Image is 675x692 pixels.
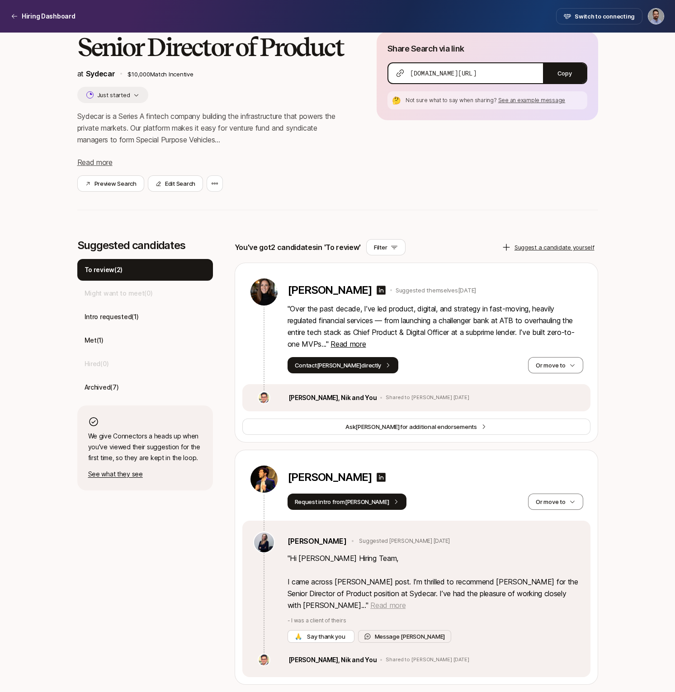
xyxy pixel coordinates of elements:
p: " Over the past decade, I’ve led product, digital, and strategy in fast-moving, heavily regulated... [288,303,583,350]
p: [PERSON_NAME], Nik and You [288,654,377,665]
button: Adam Hill [648,8,664,24]
p: [PERSON_NAME] [288,471,372,484]
p: We give Connectors a heads up when you've viewed their suggestion for the first time, so they are... [88,431,202,463]
p: Shared to [PERSON_NAME] [DATE] [386,657,469,663]
p: To review ( 2 ) [85,264,123,275]
p: Share Search via link [387,42,464,55]
img: Adam Hill [648,9,664,24]
img: c1b10a7b_a438_4f37_9af7_bf91a339076e.jpg [259,392,269,403]
button: Contact[PERSON_NAME]directly [288,357,399,373]
span: [DOMAIN_NAME][URL] [410,69,477,78]
a: [PERSON_NAME] [288,535,347,547]
button: Request intro from[PERSON_NAME] [288,494,407,510]
p: Not sure what to say when sharing? [406,96,584,104]
span: [PERSON_NAME] [355,423,400,430]
p: Intro requested ( 1 ) [85,311,139,322]
p: Suggested themselves [DATE] [396,286,476,295]
p: Suggest a candidate yourself [515,243,595,252]
p: " Hi [PERSON_NAME] Hiring Team, I came across [PERSON_NAME] post. I’m thrilled to recommend [PERS... [288,552,580,611]
p: You've got 2 candidates in 'To review' [235,241,361,253]
p: - I was a client of theirs [288,617,580,625]
img: 81b999d7_8488_4895_b8a8_f5c8b5decedb.jpg [250,278,278,306]
p: Sydecar is a Series A fintech company building the infrastructure that powers the private markets... [77,110,348,146]
img: c1b10a7b_a438_4f37_9af7_bf91a339076e.jpg [259,654,269,665]
span: Read more [77,158,113,167]
img: d13c0e22_08f8_4799_96af_af83c1b186d3.jpg [254,532,274,552]
span: 🙏 [295,632,302,641]
p: [PERSON_NAME], Nik and You [288,392,377,403]
p: Met ( 1 ) [85,335,104,346]
button: Filter [366,239,406,255]
div: 🤔 [391,95,402,106]
p: Shared to [PERSON_NAME] [DATE] [386,395,469,401]
button: Preview Search [77,175,144,192]
p: $10,000 Match Incentive [127,70,348,79]
span: Read more [370,601,406,610]
p: [PERSON_NAME] [288,284,372,297]
span: Switch to connecting [575,12,635,21]
button: 🙏 Say thank you [288,630,354,643]
span: Say thank you [305,632,347,641]
p: Archived ( 7 ) [85,382,119,393]
button: Switch to connecting [556,8,642,24]
button: Message [PERSON_NAME] [358,630,452,643]
button: Or move to [528,357,583,373]
button: Ask[PERSON_NAME]for additional endorsements [242,419,590,435]
span: Read more [330,339,366,348]
button: Just started [77,87,149,103]
p: Hiring Dashboard [22,11,76,22]
span: Ask for additional endorsements [345,422,477,431]
p: Hired ( 0 ) [85,358,109,369]
a: Sydecar [86,69,115,78]
p: See what they see [88,469,202,480]
p: at [77,68,115,80]
button: Or move to [528,494,583,510]
p: Suggested [PERSON_NAME] [DATE] [359,537,450,545]
p: Suggested candidates [77,239,213,252]
h2: Senior Director of Product [77,33,348,61]
button: Copy [543,63,586,83]
img: 8eda5316_2f46_479e_b24e_c4fd17844ce3.jpg [250,466,278,493]
button: Edit Search [148,175,203,192]
p: Might want to meet ( 0 ) [85,288,153,299]
span: See an example message [498,97,566,104]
